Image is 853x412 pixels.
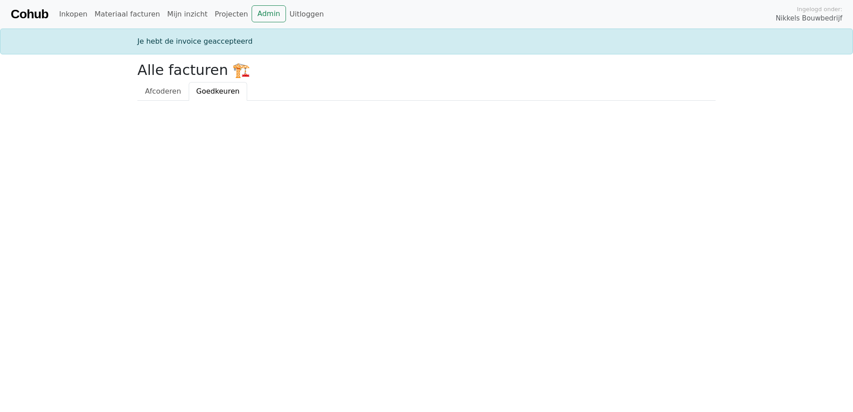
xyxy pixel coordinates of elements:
[776,13,842,24] span: Nikkels Bouwbedrijf
[164,5,211,23] a: Mijn inzicht
[189,82,247,101] a: Goedkeuren
[252,5,286,22] a: Admin
[211,5,252,23] a: Projecten
[11,4,48,25] a: Cohub
[196,87,240,95] span: Goedkeuren
[797,5,842,13] span: Ingelogd onder:
[91,5,164,23] a: Materiaal facturen
[145,87,181,95] span: Afcoderen
[137,62,716,78] h2: Alle facturen 🏗️
[132,36,721,47] div: Je hebt de invoice geaccepteerd
[55,5,91,23] a: Inkopen
[286,5,327,23] a: Uitloggen
[137,82,189,101] a: Afcoderen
